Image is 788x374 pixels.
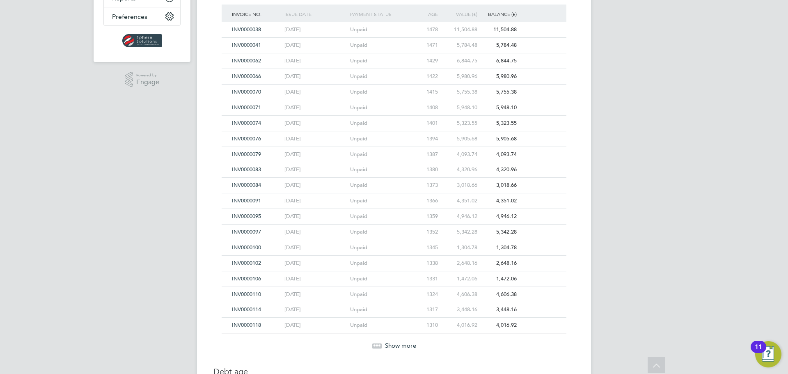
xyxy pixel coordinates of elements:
div: 5,755.38 [440,85,479,100]
span: Engage [136,79,159,86]
div: Unpaid [348,256,414,271]
div: [DATE] [282,85,348,100]
div: [DATE] [282,287,348,302]
div: Value (£) [440,5,479,23]
div: 3,018.66 [479,178,519,193]
div: 4,606.38 [479,287,519,302]
div: 1478 [414,22,440,37]
div: Unpaid [348,240,414,255]
div: 5,342.28 [479,225,519,240]
div: [DATE] [282,147,348,162]
div: 5,323.55 [440,116,479,131]
span: INV0000038 [232,26,261,33]
div: 3,018.66 [440,178,479,193]
div: 5,784.48 [479,38,519,53]
div: 4,946.12 [440,209,479,224]
button: Preferences [104,7,180,25]
span: INV0000097 [232,228,261,235]
div: 5,948.10 [479,100,519,115]
div: 4,606.38 [440,287,479,302]
span: Show more [385,342,416,349]
div: 1352 [414,225,440,240]
div: 1,304.78 [479,240,519,255]
a: Powered byEngage [125,72,160,87]
span: INV0000062 [232,57,261,64]
a: Go to home page [103,34,181,47]
div: [DATE] [282,225,348,240]
span: INV0000114 [232,306,261,313]
div: Balance (£) [479,5,519,23]
div: [DATE] [282,318,348,333]
div: 5,980.96 [479,69,519,84]
div: Unpaid [348,209,414,224]
span: INV0000076 [232,135,261,142]
div: 5,905.68 [479,131,519,147]
div: 4,093.74 [479,147,519,162]
div: 1415 [414,85,440,100]
div: 1387 [414,147,440,162]
span: INV0000083 [232,166,261,173]
div: [DATE] [282,53,348,69]
div: 11,504.88 [479,22,519,37]
div: 4,016.92 [440,318,479,333]
div: 5,784.48 [440,38,479,53]
div: 5,905.68 [440,131,479,147]
div: 5,948.10 [440,100,479,115]
div: 4,351.02 [479,193,519,209]
div: Payment status [348,5,414,23]
div: Unpaid [348,178,414,193]
div: 5,755.38 [479,85,519,100]
div: Unpaid [348,85,414,100]
div: Issue date [282,5,348,23]
div: 11 [755,347,762,358]
div: 3,448.16 [479,302,519,317]
div: Unpaid [348,162,414,177]
div: 1429 [414,53,440,69]
div: Unpaid [348,131,414,147]
div: [DATE] [282,22,348,37]
div: 1331 [414,271,440,287]
div: 4,016.92 [479,318,519,333]
div: [DATE] [282,131,348,147]
div: 1,472.06 [440,271,479,287]
div: [DATE] [282,256,348,271]
div: [DATE] [282,209,348,224]
img: spheresolutions-logo-retina.png [122,34,162,47]
span: INV0000084 [232,181,261,188]
span: INV0000071 [232,104,261,111]
div: 1310 [414,318,440,333]
span: INV0000100 [232,244,261,251]
div: 1373 [414,178,440,193]
div: Unpaid [348,193,414,209]
span: INV0000066 [232,73,261,80]
div: 1,304.78 [440,240,479,255]
div: Unpaid [348,225,414,240]
div: 4,946.12 [479,209,519,224]
div: Unpaid [348,302,414,317]
div: Age (days) [414,5,440,34]
span: INV0000079 [232,151,261,158]
div: 1366 [414,193,440,209]
div: 1394 [414,131,440,147]
div: 1380 [414,162,440,177]
span: Preferences [112,13,147,21]
span: INV0000106 [232,275,261,282]
div: 4,320.96 [479,162,519,177]
div: [DATE] [282,38,348,53]
span: INV0000118 [232,321,261,328]
span: INV0000091 [232,197,261,204]
div: 5,980.96 [440,69,479,84]
span: INV0000074 [232,119,261,126]
div: Unpaid [348,100,414,115]
div: 1338 [414,256,440,271]
div: [DATE] [282,69,348,84]
div: Unpaid [348,318,414,333]
div: 1471 [414,38,440,53]
span: Powered by [136,72,159,79]
span: INV0000095 [232,213,261,220]
div: Unpaid [348,287,414,302]
div: [DATE] [282,100,348,115]
div: 2,648.16 [479,256,519,271]
span: INV0000070 [232,88,261,95]
div: Unpaid [348,147,414,162]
